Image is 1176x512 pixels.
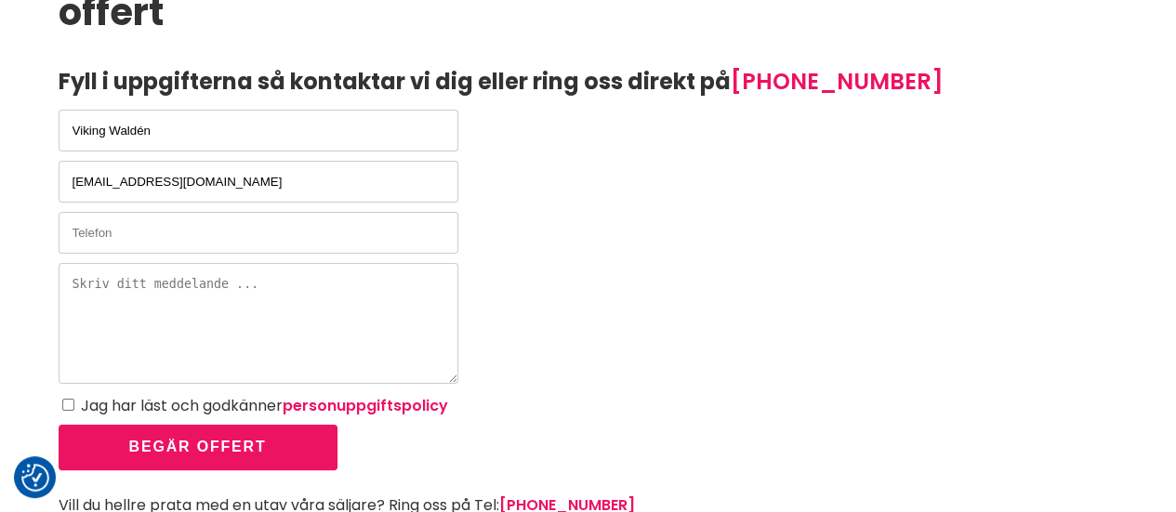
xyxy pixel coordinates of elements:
[59,212,458,254] input: Telefon
[81,395,448,416] label: Jag har läst och godkänner
[283,395,448,416] a: personuppgiftspolicy
[731,66,944,97] a: [PHONE_NUMBER]
[59,161,458,203] input: E-post
[59,110,458,151] input: Namn
[21,464,49,492] button: Samtyckesinställningar
[59,63,1118,100] div: Fyll i uppgifterna så kontaktar vi dig eller ring oss direkt på
[21,464,49,492] img: Revisit consent button
[59,425,337,470] button: Begär offert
